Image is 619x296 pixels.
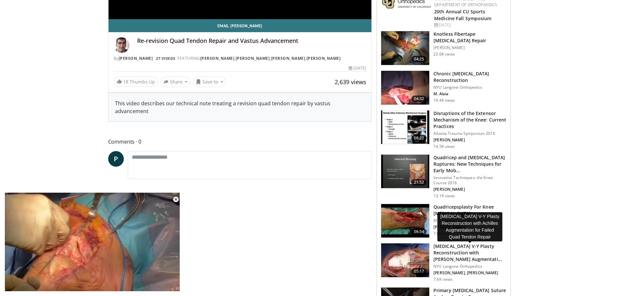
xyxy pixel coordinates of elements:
p: [PERSON_NAME] [433,45,507,50]
a: 20th Annual CU Sports Medicine Fall Symposium [434,8,491,21]
p: NYU Langone Orthopedics [433,264,507,269]
p: [PERSON_NAME] [433,187,507,192]
div: [MEDICAL_DATA] V-Y Plasty Reconstruction with Achilles Augmentation for Failed Quad Tendon Repair [437,212,502,241]
button: Close [169,193,182,206]
span: 18 [123,79,128,85]
p: 13.1K views [433,193,455,199]
h3: Quadricepsplasty For Knee [MEDICAL_DATA] [433,204,507,217]
img: d014f5fd-cbc6-43de-885c-b4dd16b39b80.jpg.150x105_q85_crop-smart_upscale.jpg [381,243,429,277]
img: AlCdVYZxUWkgWPEX4xMDoxOjA4MTsiGN.150x105_q85_crop-smart_upscale.jpg [381,155,429,188]
a: 27 Videos [154,56,178,61]
a: 18 Thumbs Up [114,77,158,87]
p: NYU Langone Orthopedics [433,85,507,90]
img: Avatar [114,37,129,53]
div: This video describes our technical note treating a revision quad tendon repair by vastus advancement [115,99,365,115]
a: [PERSON_NAME] [306,56,341,61]
button: Share [161,77,191,87]
p: M. [PERSON_NAME] [433,218,507,223]
a: 08:22 Disruptions of the Extensor Mechanism of the Knee: Current Practices Atlanta Trauma Symposi... [381,110,507,149]
div: [DATE] [349,65,366,71]
span: 05:17 [411,268,427,275]
p: Innovative Techniques: the Knee Course 2016 [433,175,507,186]
div: [DATE] [434,22,505,28]
h3: Disruptions of the Extensor Mechanism of the Knee: Current Practices [433,110,507,130]
a: 05:17 [MEDICAL_DATA] V-Y Plasty Reconstruction with [PERSON_NAME] Augmentati… NYU Langone Orthope... [381,243,507,282]
a: Email [PERSON_NAME] [109,19,372,32]
h3: [MEDICAL_DATA] V-Y Plasty Reconstruction with [PERSON_NAME] Augmentati… [433,243,507,263]
video-js: Video Player [5,193,180,291]
span: 21:52 [411,179,427,186]
p: 7.0K views [433,231,453,236]
p: [PERSON_NAME] [433,225,507,230]
span: 06:54 [411,228,427,235]
img: c329ce19-05ea-4e12-b583-111b1ee27852.150x105_q85_crop-smart_upscale.jpg [381,110,429,144]
p: Atlanta Trauma Symposium 2016 [433,131,507,136]
button: Save to [193,77,226,87]
a: [PERSON_NAME] [119,56,153,61]
img: E-HI8y-Omg85H4KX4xMDoxOjBzMTt2bJ.150x105_q85_crop-smart_upscale.jpg [381,31,429,65]
p: 23.6K views [433,52,455,57]
h3: Chronic [MEDICAL_DATA] Reconstruction [433,71,507,84]
a: 06:54 Quadricepsplasty For Knee [MEDICAL_DATA] M. [PERSON_NAME] [PERSON_NAME] 7.0K views [381,204,507,238]
span: Comments 0 [108,137,372,146]
img: 50956ccb-5814-4b6b-bfb2-e5cdb7275605.150x105_q85_crop-smart_upscale.jpg [381,204,429,238]
span: 04:25 [411,56,427,62]
a: [PERSON_NAME] [271,56,305,61]
p: [PERSON_NAME], [PERSON_NAME] [433,270,507,276]
span: 08:22 [411,135,427,141]
p: 14.5K views [433,144,455,149]
a: 04:25 Knotless Fibertape [MEDICAL_DATA] Repair [PERSON_NAME] 23.6K views [381,31,507,65]
h3: Quadricep and [MEDICAL_DATA] Ruptures: New Techniques for Early Mob… [433,154,507,174]
p: 19.4K views [433,98,455,103]
a: P [108,151,124,167]
p: M. Alaia [433,91,507,97]
a: 21:52 Quadricep and [MEDICAL_DATA] Ruptures: New Techniques for Early Mob… Innovative Techniques:... [381,154,507,199]
h4: Re-revision Quad Tendon Repair and Vastus Advancement [137,37,367,45]
h3: Knotless Fibertape [MEDICAL_DATA] Repair [433,31,507,44]
span: 2,639 views [335,78,366,86]
a: 04:32 Chronic [MEDICAL_DATA] Reconstruction NYU Langone Orthopedics M. Alaia 19.4K views [381,71,507,105]
p: 7.6K views [433,277,453,282]
p: [PERSON_NAME] [433,137,507,143]
div: By FEATURING , , , [114,56,367,61]
img: E-HI8y-Omg85H4KX4xMDoxOjBzMTt2bJ.150x105_q85_crop-smart_upscale.jpg [381,71,429,105]
span: 04:32 [411,96,427,102]
a: [PERSON_NAME] [200,56,235,61]
a: [PERSON_NAME] [236,56,270,61]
